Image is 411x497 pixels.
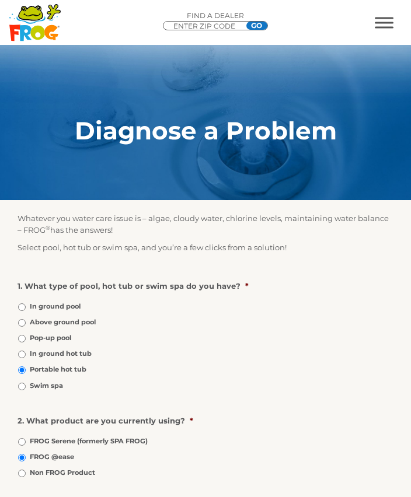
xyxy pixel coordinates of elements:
[18,416,384,426] label: 2. What product are you currently using?
[172,22,242,31] input: Zip Code Form
[30,302,81,311] label: In ground pool
[30,317,96,327] label: Above ground pool
[30,452,74,462] label: FROG @ease
[246,22,267,30] input: GO
[375,17,393,28] button: MENU
[30,468,95,478] label: Non FROG Product
[30,365,86,374] label: Portable hot tub
[46,225,50,231] sup: ®
[30,436,148,446] label: FROG Serene (formerly SPA FROG)
[18,212,393,236] p: Whatever you water care issue is – algae, cloudy water, chlorine levels, maintaining water balanc...
[75,116,337,146] strong: Diagnose a Problem
[163,10,268,21] p: Find A Dealer
[30,349,92,359] label: In ground hot tub
[30,333,71,343] label: Pop-up pool
[30,381,63,391] label: Swim spa
[18,242,393,253] p: Select pool, hot tub or swim spa, and you’re a few clicks from a solution!
[18,281,384,291] label: 1. What type of pool, hot tub or swim spa do you have?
